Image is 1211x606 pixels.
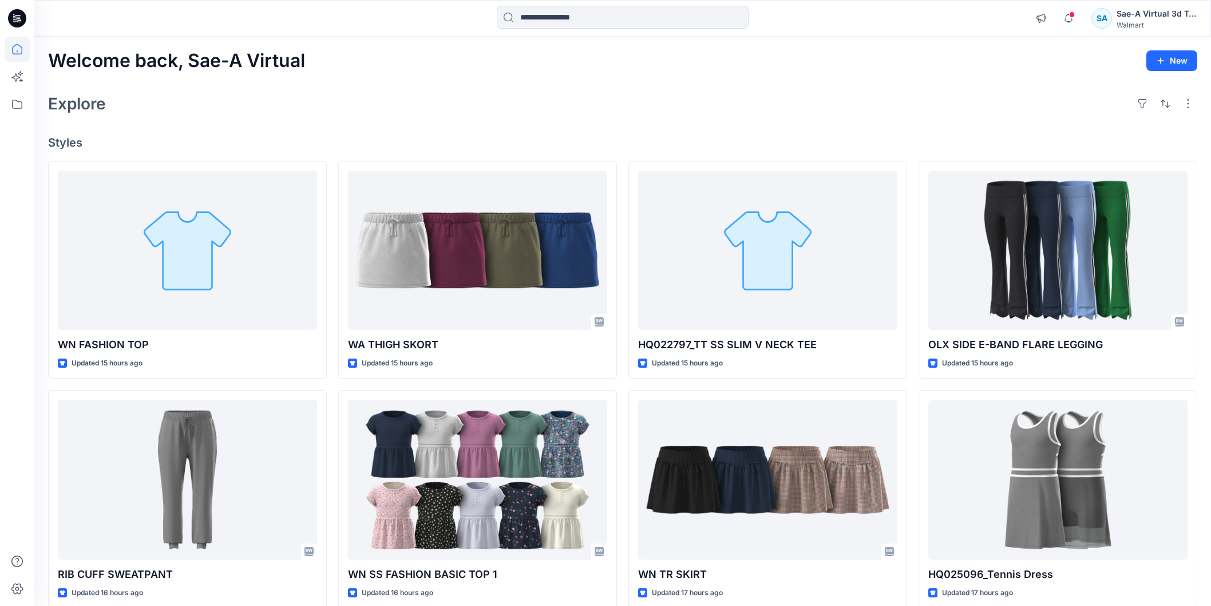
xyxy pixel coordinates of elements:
p: RIB CUFF SWEATPANT [58,566,317,583]
p: HQ025096_Tennis Dress [928,566,1188,583]
a: HQ022797_TT SS SLIM V NECK TEE [638,171,897,330]
p: Updated 16 hours ago [362,587,433,599]
p: Updated 16 hours ago [72,587,143,599]
p: WN TR SKIRT [638,566,897,583]
button: New [1146,50,1197,71]
a: OLX SIDE E-BAND FLARE LEGGING [928,171,1188,330]
h2: Explore [48,95,106,113]
a: WA THIGH SKORT [348,171,607,330]
div: SA [1091,8,1112,29]
p: WN SS FASHION BASIC TOP 1 [348,566,607,583]
p: Updated 15 hours ago [362,357,433,369]
a: WN FASHION TOP [58,171,317,330]
p: HQ022797_TT SS SLIM V NECK TEE [638,337,897,353]
a: HQ025096_Tennis Dress [928,400,1188,559]
p: Updated 17 hours ago [942,587,1013,599]
p: Updated 15 hours ago [72,357,143,369]
p: OLX SIDE E-BAND FLARE LEGGING [928,337,1188,353]
h4: Styles [48,136,1197,149]
p: WN FASHION TOP [58,337,317,353]
a: WN SS FASHION BASIC TOP 1 [348,400,607,559]
a: RIB CUFF SWEATPANT [58,400,317,559]
p: WA THIGH SKORT [348,337,607,353]
p: Updated 17 hours ago [652,587,723,599]
div: Walmart [1117,21,1197,29]
p: Updated 15 hours ago [942,357,1013,369]
div: Sae-A Virtual 3d Team [1117,7,1197,21]
p: Updated 15 hours ago [652,357,723,369]
h2: Welcome back, Sae-A Virtual [48,50,305,72]
a: WN TR SKIRT [638,400,897,559]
